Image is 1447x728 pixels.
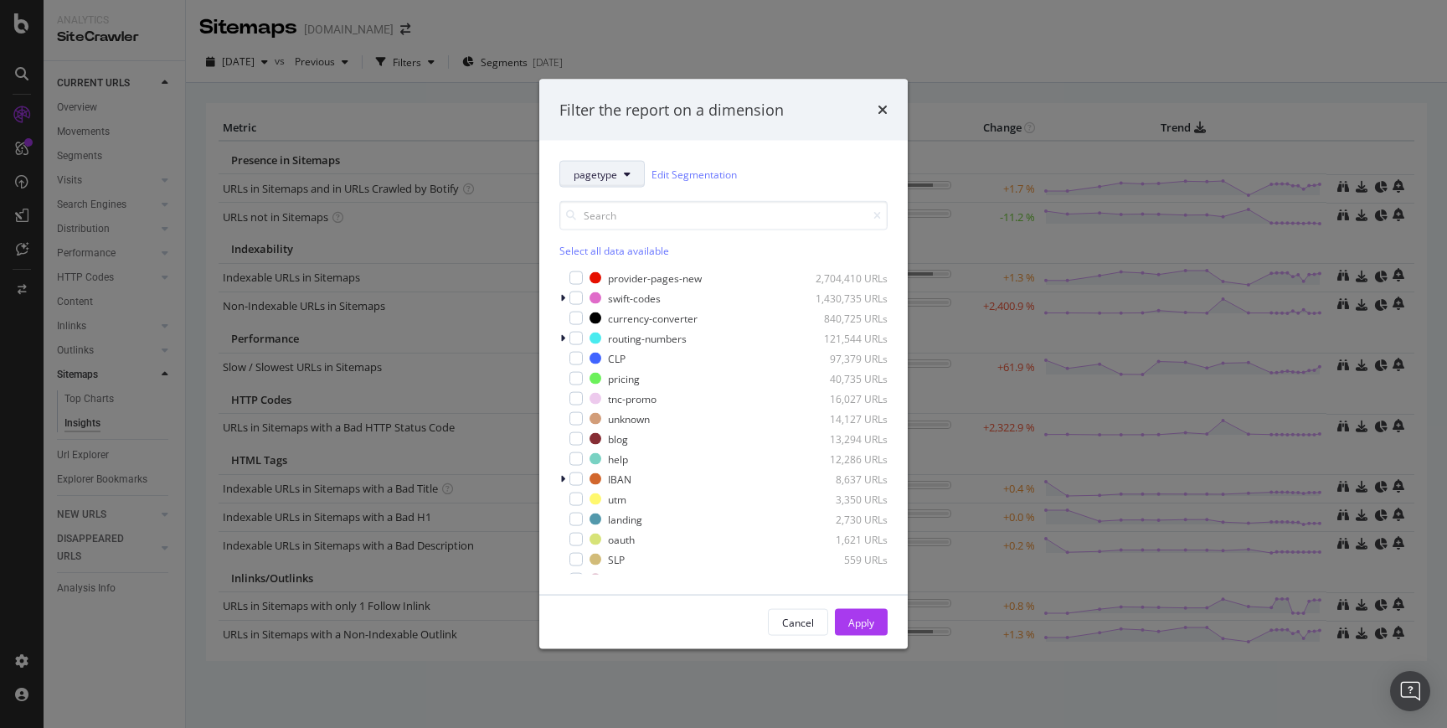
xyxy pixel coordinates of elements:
div: routing-numbers [608,331,687,345]
div: Cancel [782,615,814,629]
div: 13,294 URLs [806,431,888,446]
div: Select all data available [559,244,888,258]
div: 40,735 URLs [806,371,888,385]
div: 8,637 URLs [806,472,888,486]
a: Edit Segmentation [651,165,737,183]
div: CLP [608,351,626,365]
div: unknown [608,411,650,426]
div: 16,027 URLs [806,391,888,405]
div: Apply [848,615,874,629]
div: 121,544 URLs [806,331,888,345]
div: 559 URLs [806,552,888,566]
div: help [608,452,628,466]
div: utm [608,492,626,506]
input: Search [559,201,888,230]
div: 12,286 URLs [806,452,888,466]
div: 14,127 URLs [806,411,888,426]
div: provider-pages-new [608,271,702,285]
div: 2,730 URLs [806,512,888,526]
div: swift-codes [608,291,661,305]
div: 97,379 URLs [806,351,888,365]
span: pagetype [574,167,617,181]
div: oauth [608,532,635,546]
div: 2,704,410 URLs [806,271,888,285]
div: 481 URLs [806,572,888,586]
div: Open Intercom Messenger [1390,671,1430,711]
div: Filter the report on a dimension [559,99,784,121]
div: modal [539,79,908,649]
div: 3,350 URLs [806,492,888,506]
div: 1,430,735 URLs [806,291,888,305]
button: pagetype [559,161,645,188]
div: SLP [608,552,625,566]
div: 1,621 URLs [806,532,888,546]
div: currency-converter [608,311,698,325]
button: Cancel [768,609,828,636]
div: blog [608,431,628,446]
div: tnc-promo [608,391,657,405]
div: pricing [608,371,640,385]
div: landing [608,512,642,526]
div: user-register [608,572,669,586]
div: times [878,99,888,121]
button: Apply [835,609,888,636]
div: 840,725 URLs [806,311,888,325]
div: IBAN [608,472,631,486]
